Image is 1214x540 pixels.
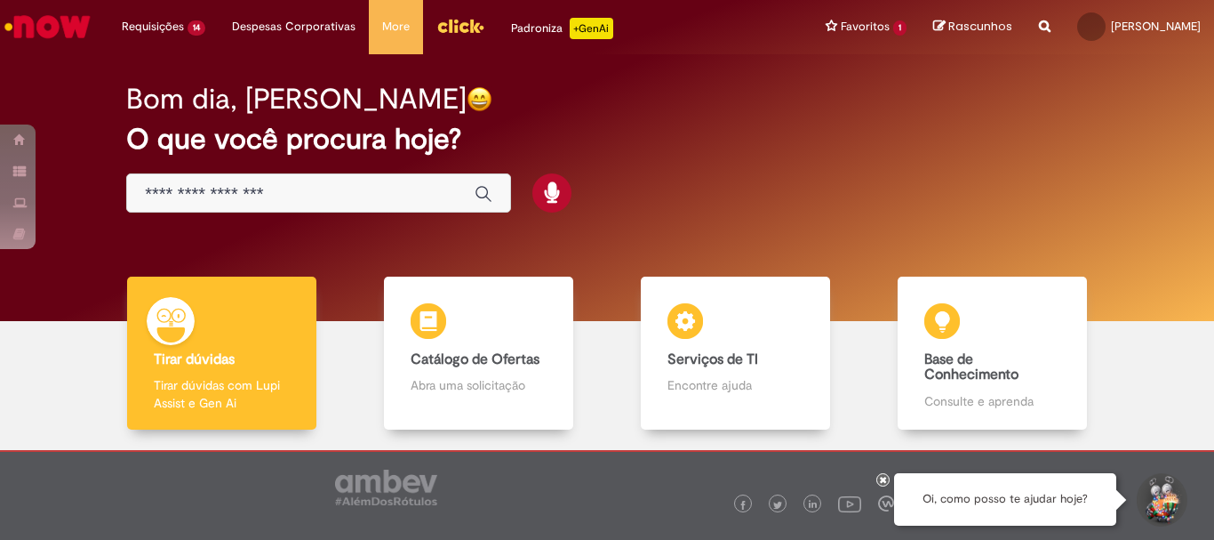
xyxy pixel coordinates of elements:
b: Tirar dúvidas [154,351,235,368]
span: [PERSON_NAME] [1111,19,1201,34]
img: logo_footer_youtube.png [838,492,861,515]
a: Tirar dúvidas Tirar dúvidas com Lupi Assist e Gen Ai [93,277,350,431]
h2: Bom dia, [PERSON_NAME] [126,84,467,115]
img: logo_footer_workplace.png [878,496,894,512]
img: click_logo_yellow_360x200.png [436,12,484,39]
span: Rascunhos [948,18,1012,35]
a: Rascunhos [933,19,1012,36]
a: Base de Conhecimento Consulte e aprenda [864,277,1121,431]
p: Encontre ajuda [667,376,803,394]
p: +GenAi [570,18,613,39]
p: Abra uma solicitação [411,376,546,394]
div: Oi, como posso te ajudar hoje? [894,473,1116,526]
span: 1 [893,20,907,36]
img: logo_footer_linkedin.png [809,500,818,511]
img: logo_footer_twitter.png [773,501,782,510]
span: Despesas Corporativas [232,18,355,36]
a: Serviços de TI Encontre ajuda [607,277,864,431]
b: Catálogo de Ofertas [411,351,539,368]
b: Serviços de TI [667,351,758,368]
div: Padroniza [511,18,613,39]
span: Favoritos [841,18,890,36]
img: happy-face.png [467,86,492,112]
span: More [382,18,410,36]
p: Tirar dúvidas com Lupi Assist e Gen Ai [154,376,289,412]
button: Iniciar Conversa de Suporte [1134,473,1187,527]
span: 14 [188,20,205,36]
h2: O que você procura hoje? [126,124,1088,155]
a: Catálogo de Ofertas Abra uma solicitação [350,277,607,431]
img: logo_footer_facebook.png [739,501,747,510]
p: Consulte e aprenda [924,392,1059,410]
b: Base de Conhecimento [924,351,1018,384]
img: ServiceNow [2,9,93,44]
span: Requisições [122,18,184,36]
img: logo_footer_ambev_rotulo_gray.png [335,470,437,505]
